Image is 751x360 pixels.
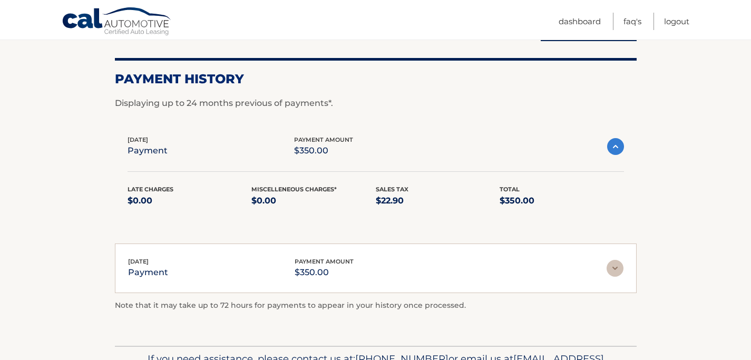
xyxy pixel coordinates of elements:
[128,265,168,280] p: payment
[295,265,354,280] p: $350.00
[128,186,173,193] span: Late Charges
[559,13,601,30] a: Dashboard
[251,193,376,208] p: $0.00
[376,186,408,193] span: Sales Tax
[623,13,641,30] a: FAQ's
[295,258,354,265] span: payment amount
[294,136,353,143] span: payment amount
[115,299,637,312] p: Note that it may take up to 72 hours for payments to appear in your history once processed.
[251,186,337,193] span: Miscelleneous Charges*
[500,186,520,193] span: Total
[128,258,149,265] span: [DATE]
[115,71,637,87] h2: Payment History
[115,97,637,110] p: Displaying up to 24 months previous of payments*.
[62,7,172,37] a: Cal Automotive
[376,193,500,208] p: $22.90
[294,143,353,158] p: $350.00
[128,136,148,143] span: [DATE]
[500,193,624,208] p: $350.00
[128,143,168,158] p: payment
[664,13,689,30] a: Logout
[607,260,623,277] img: accordion-rest.svg
[607,138,624,155] img: accordion-active.svg
[128,193,252,208] p: $0.00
